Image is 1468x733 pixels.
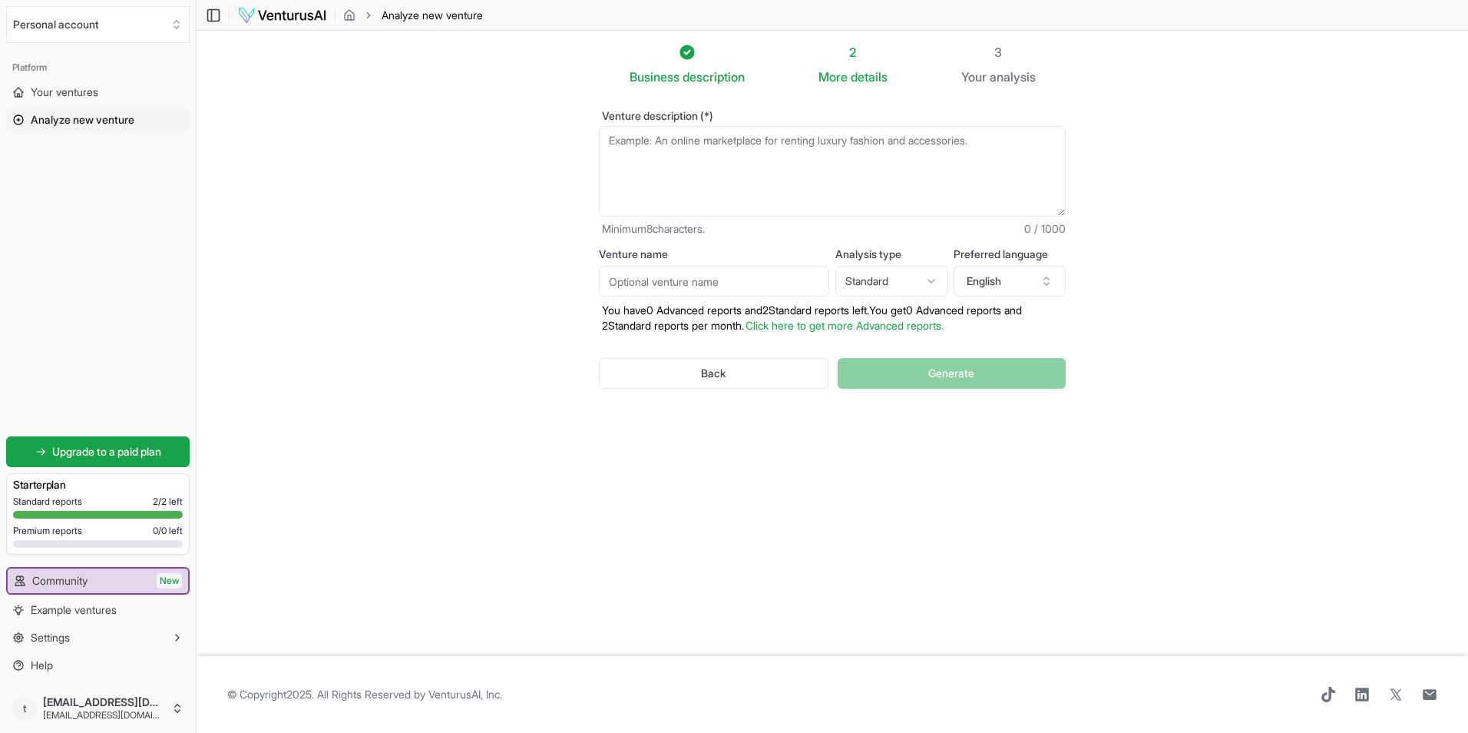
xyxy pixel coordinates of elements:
span: Standard reports [13,496,82,508]
span: 2 / 2 left [153,496,183,508]
h3: Starter plan [13,477,183,493]
span: description [683,69,745,85]
div: 2 [818,43,888,61]
span: Your ventures [31,85,98,100]
span: New [157,573,182,589]
span: analysis [990,69,1036,85]
button: Settings [6,625,190,650]
span: Analyze new venture [31,112,134,128]
label: Preferred language [954,249,1066,260]
button: Select an organization [6,6,190,43]
a: CommunityNew [8,569,188,593]
a: Upgrade to a paid plan [6,436,190,467]
img: logo [237,6,327,25]
span: [EMAIL_ADDRESS][DOMAIN_NAME] [43,695,165,709]
div: 3 [961,43,1036,61]
span: Help [31,658,53,673]
a: Help [6,653,190,678]
span: Minimum 8 characters. [602,221,705,237]
span: © Copyright 2025 . All Rights Reserved by . [227,687,502,702]
span: More [818,68,848,86]
label: Analysis type [835,249,947,260]
a: Your ventures [6,80,190,104]
button: t[EMAIL_ADDRESS][DOMAIN_NAME][EMAIL_ADDRESS][DOMAIN_NAME] [6,690,190,727]
input: Optional venture name [599,266,829,297]
div: Platform [6,55,190,80]
a: Click here to get more Advanced reports. [746,319,944,332]
span: t [12,696,37,721]
p: You have 0 Advanced reports and 2 Standard reports left. Y ou get 0 Advanced reports and 2 Standa... [599,303,1066,333]
nav: breadcrumb [343,8,483,23]
a: Example ventures [6,598,190,622]
label: Venture name [599,249,829,260]
label: Venture description (*) [599,111,1066,121]
a: Analyze new venture [6,108,190,132]
span: Example ventures [31,602,117,618]
button: English [954,266,1066,297]
a: VenturusAI, Inc [428,688,500,701]
span: 0 / 1000 [1024,221,1066,237]
span: Your [961,68,987,86]
button: Back [599,358,828,389]
span: 0 / 0 left [153,525,183,537]
span: Upgrade to a paid plan [52,444,161,459]
span: Settings [31,630,70,645]
span: Analyze new venture [382,8,483,23]
span: Premium reports [13,525,82,537]
span: Community [32,573,88,589]
span: [EMAIL_ADDRESS][DOMAIN_NAME] [43,709,165,721]
span: details [851,69,888,85]
span: Business [630,68,679,86]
